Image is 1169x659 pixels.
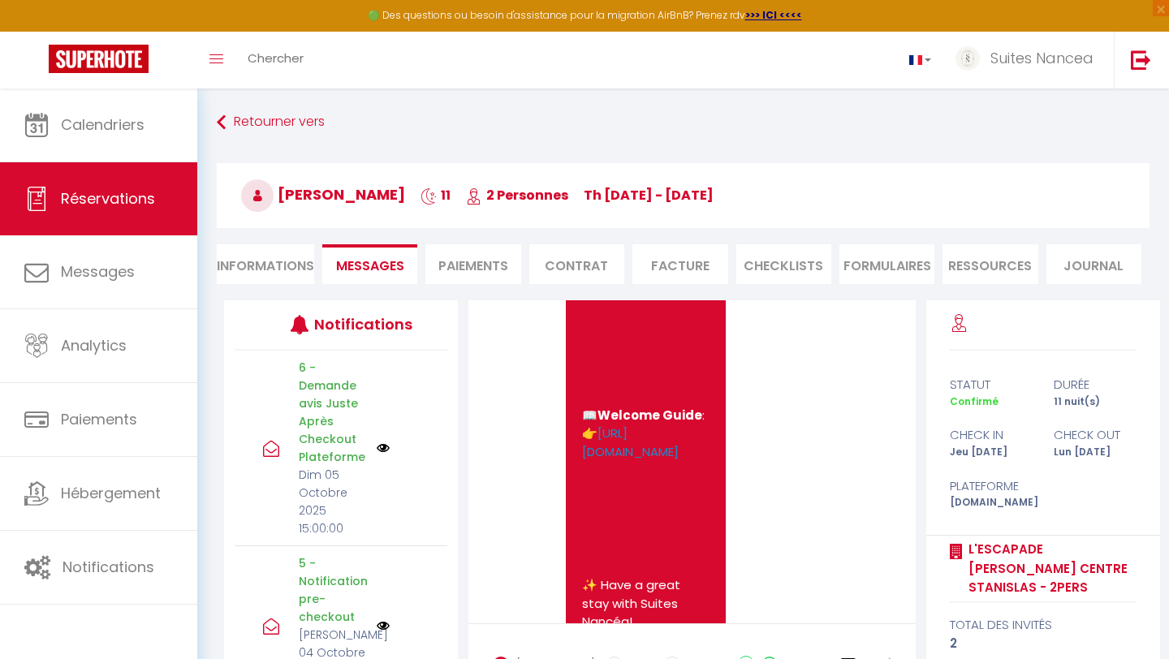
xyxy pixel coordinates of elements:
[49,45,149,73] img: Super Booking
[466,186,568,205] span: 2 Personnes
[597,407,702,424] strong: Welcome Guide
[582,407,709,462] p: 📖 : 👉
[61,409,137,429] span: Paiements
[299,554,366,626] p: 5 - Notification pre-checkout
[299,466,366,537] p: Dim 05 Octobre 2025 15:00:00
[299,359,366,466] p: 6 - Demande avis Juste Après Checkout Plateforme
[1043,375,1147,394] div: durée
[584,186,714,205] span: Th [DATE] - [DATE]
[736,244,831,284] li: CHECKLISTS
[955,46,980,71] img: ...
[63,557,154,577] span: Notifications
[377,441,390,454] img: NO IMAGE
[582,424,679,460] a: [URL][DOMAIN_NAME]
[1043,394,1147,410] div: 11 nuit(s)
[235,32,316,88] a: Chercher
[990,48,1094,68] span: Suites Nancea
[1043,445,1147,460] div: Lun [DATE]
[421,186,451,205] span: 11
[248,50,304,67] span: Chercher
[939,445,1043,460] div: Jeu [DATE]
[61,114,145,135] span: Calendriers
[61,261,135,282] span: Messages
[632,244,727,284] li: Facture
[1043,425,1147,445] div: check out
[529,244,624,284] li: Contrat
[217,108,1150,137] a: Retourner vers
[314,306,403,342] h3: Notifications
[950,394,999,408] span: Confirmé
[939,375,1043,394] div: statut
[745,8,802,22] a: >>> ICI <<<<
[217,244,314,284] li: Informations
[377,619,390,632] img: NO IMAGE
[939,425,1043,445] div: check in
[61,188,155,209] span: Réservations
[950,615,1137,635] div: total des invités
[1046,244,1141,284] li: Journal
[336,256,404,275] span: Messages
[939,476,1043,496] div: Plateforme
[839,244,934,284] li: FORMULAIRES
[61,335,127,355] span: Analytics
[939,495,1043,510] div: [DOMAIN_NAME]
[950,634,1137,653] div: 2
[425,244,520,284] li: Paiements
[943,244,1037,284] li: Ressources
[1131,50,1151,70] img: logout
[241,184,405,205] span: [PERSON_NAME]
[582,576,709,631] p: ✨ Have a great stay with Suites Nancéa!
[943,32,1114,88] a: ... Suites Nancea
[963,540,1137,597] a: L'Escapade [PERSON_NAME] centre Stanislas - 2Pers
[61,483,161,503] span: Hébergement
